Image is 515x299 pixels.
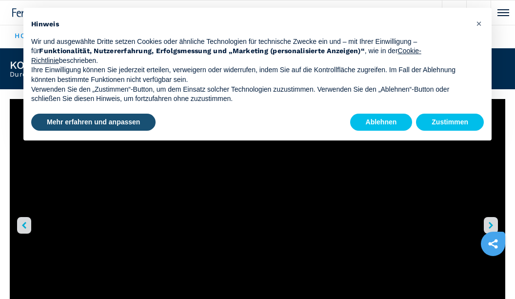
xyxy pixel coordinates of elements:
p: Wir und ausgewählte Dritte setzen Cookies oder ähnliche Technologien für technische Zwecke ein un... [31,37,468,66]
button: left-button [17,217,31,234]
button: Zustimmen [416,114,484,131]
a: Cookie-Richtlinie [31,47,421,64]
span: × [476,18,482,29]
button: Ablehnen [350,114,413,131]
a: sharethis [481,232,505,256]
p: Ihre Einwilligung können Sie jederzeit erteilen, verweigern oder widerrufen, indem Sie auf die Ko... [31,65,468,84]
p: Verwenden Sie den „Zustimmen“-Button, um dem Einsatz solcher Technologien zuzustimmen. Verwenden ... [31,85,468,104]
button: Click to toggle menu [491,0,515,25]
h2: Hinweis [31,20,468,29]
a: HOMEPAGE [15,32,60,40]
h1: KOCH - SBD-60-PTP [10,60,120,71]
button: right-button [484,217,498,234]
button: Mehr erfahren und anpassen [31,114,156,131]
h2: Durchlaufbohrmaschine [10,71,120,78]
img: Ferwood [12,8,52,17]
strong: Funktionalität, Nutzererfahrung, Erfolgsmessung und „Marketing (personalisierte Anzeigen)“ [39,47,365,55]
button: Schließen Sie diesen Hinweis [471,16,487,31]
